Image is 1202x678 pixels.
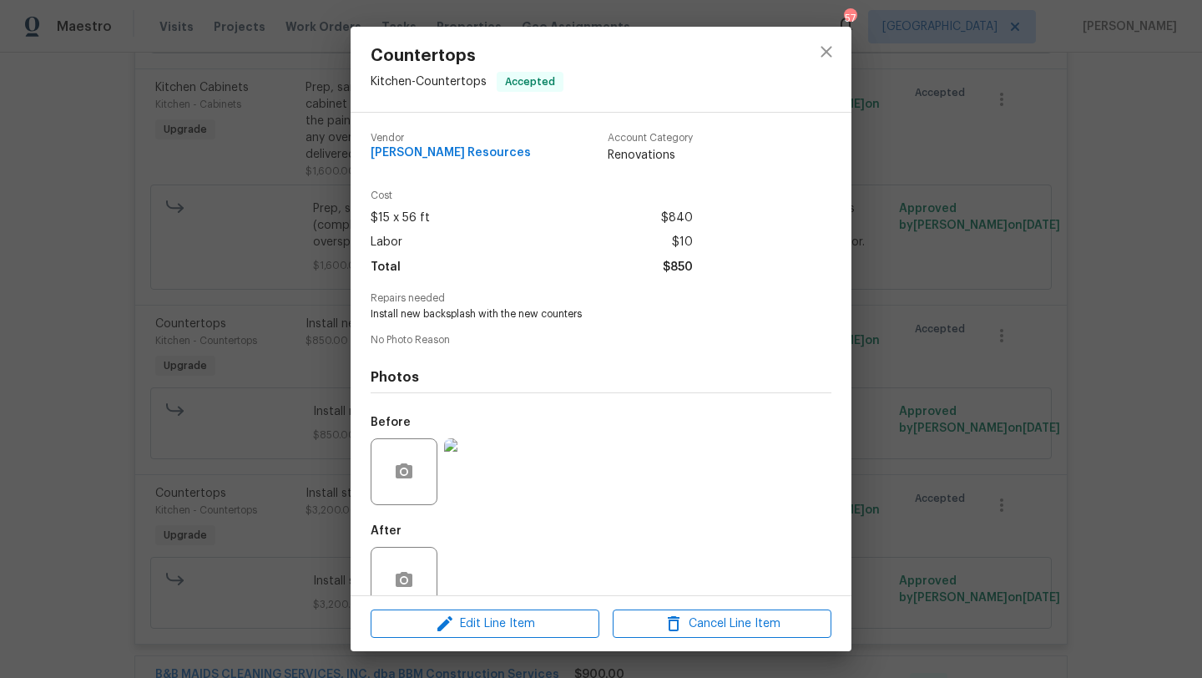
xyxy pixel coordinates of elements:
[371,369,831,386] h4: Photos
[608,147,693,164] span: Renovations
[663,256,693,280] span: $850
[498,73,562,90] span: Accepted
[613,610,831,639] button: Cancel Line Item
[371,417,411,428] h5: Before
[806,32,846,72] button: close
[371,525,402,537] h5: After
[371,133,531,144] span: Vendor
[371,47,563,65] span: Countertops
[371,147,531,159] span: [PERSON_NAME] Resources
[376,614,594,635] span: Edit Line Item
[371,307,785,321] span: Install new backsplash with the new counters
[371,256,401,280] span: Total
[371,293,831,304] span: Repairs needed
[371,230,402,255] span: Labor
[371,335,831,346] span: No Photo Reason
[371,190,693,201] span: Cost
[371,76,487,88] span: Kitchen - Countertops
[661,206,693,230] span: $840
[608,133,693,144] span: Account Category
[371,610,599,639] button: Edit Line Item
[844,10,856,27] div: 57
[618,614,826,635] span: Cancel Line Item
[672,230,693,255] span: $10
[371,206,430,230] span: $15 x 56 ft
